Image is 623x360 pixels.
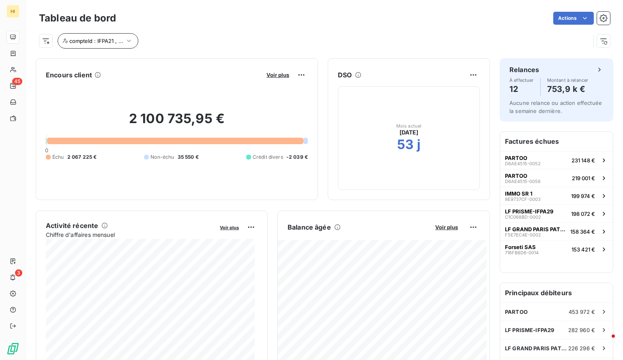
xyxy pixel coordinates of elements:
button: compteId : IFPA21 , ... [58,33,138,49]
span: 8E9737CF-0003 [505,197,541,202]
span: 219 001 € [572,175,595,181]
span: 153 421 € [571,246,595,253]
span: 0 [45,147,48,153]
span: 198 072 € [571,211,595,217]
h2: j [417,136,421,153]
h2: 2 100 735,95 € [46,111,308,135]
h6: DSO [338,70,352,80]
span: D6AE4515-0052 [505,161,541,166]
span: Échu [52,153,64,161]
span: 35 550 € [178,153,199,161]
h3: Tableau de bord [39,11,116,26]
div: HI [6,5,19,18]
span: D6AE4515-0056 [505,179,541,184]
span: [DATE] [400,128,419,136]
span: F5E7EC4E-0002 [505,232,541,237]
span: Voir plus [435,224,458,230]
span: compteId : IFPA21 , ... [69,38,123,44]
button: Voir plus [264,71,292,79]
span: 158 364 € [570,228,595,235]
button: IMMO SR 18E9737CF-0003199 974 € [500,187,613,204]
h4: 753,9 k € [547,83,589,96]
span: 3 [15,269,22,277]
span: 45 [12,78,22,85]
button: PARTOOD6AE4515-0056219 001 € [500,169,613,187]
span: Voir plus [220,225,239,230]
button: Actions [553,12,594,25]
span: Montant à relancer [547,78,589,83]
span: Non-échu [150,153,174,161]
h6: Balance âgée [288,222,331,232]
span: LF GRAND PARIS PATRIMOINE - IFPA28 [505,226,567,232]
h6: Relances [509,65,539,75]
span: 716FB8D6-0014 [505,250,539,255]
h2: 53 [397,136,414,153]
span: PARTOO [505,173,527,179]
span: PARTOO [505,309,528,315]
span: 226 296 € [568,345,595,351]
span: 453 972 € [569,309,595,315]
span: Mois actuel [396,124,422,128]
span: Forseti SAS [505,244,536,250]
span: 282 960 € [568,327,595,333]
h6: Principaux débiteurs [500,283,613,302]
img: Logo LeanPay [6,342,19,355]
button: PARTOOD6AE4515-0052231 148 € [500,151,613,169]
span: LF PRISME-IFPA29 [505,208,553,215]
h6: Encours client [46,70,92,80]
span: Voir plus [266,72,289,78]
h6: Factures échues [500,132,613,151]
span: -2 039 € [286,153,308,161]
span: À effectuer [509,78,534,83]
span: 2 067 225 € [67,153,97,161]
span: Aucune relance ou action effectuée la semaine dernière. [509,100,602,114]
span: LF PRISME-IFPA29 [505,327,554,333]
h4: 12 [509,83,534,96]
button: Forseti SAS716FB8D6-0014153 421 € [500,240,613,258]
span: LF GRAND PARIS PATRIMOINE - IFPA28 [505,345,568,351]
span: IMMO SR 1 [505,190,533,197]
span: 199 974 € [571,193,595,199]
button: Voir plus [217,224,241,231]
span: C1C068BD-0002 [505,215,541,219]
button: LF GRAND PARIS PATRIMOINE - IFPA28F5E7EC4E-0002158 364 € [500,222,613,240]
span: PARTOO [505,155,527,161]
iframe: Intercom live chat [595,332,615,352]
span: Chiffre d'affaires mensuel [46,230,214,239]
button: Voir plus [433,224,460,231]
span: 231 148 € [571,157,595,164]
h6: Activité récente [46,221,98,230]
span: Crédit divers [253,153,283,161]
button: LF PRISME-IFPA29C1C068BD-0002198 072 € [500,204,613,222]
